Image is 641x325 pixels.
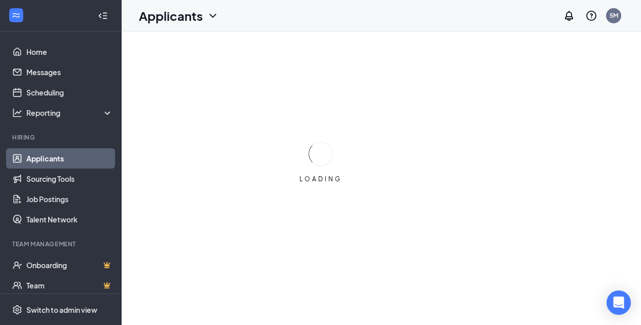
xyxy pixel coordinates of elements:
[26,148,113,169] a: Applicants
[12,133,111,142] div: Hiring
[610,11,618,20] div: 5M
[12,108,22,118] svg: Analysis
[26,108,114,118] div: Reporting
[26,82,113,103] a: Scheduling
[12,240,111,248] div: Team Management
[563,10,575,22] svg: Notifications
[26,189,113,209] a: Job Postings
[11,10,21,20] svg: WorkstreamLogo
[585,10,597,22] svg: QuestionInfo
[26,255,113,275] a: OnboardingCrown
[26,62,113,82] a: Messages
[12,305,22,315] svg: Settings
[26,275,113,296] a: TeamCrown
[26,305,97,315] div: Switch to admin view
[295,175,346,183] div: LOADING
[26,209,113,230] a: Talent Network
[607,290,631,315] div: Open Intercom Messenger
[26,42,113,62] a: Home
[26,169,113,189] a: Sourcing Tools
[139,7,203,24] h1: Applicants
[207,10,219,22] svg: ChevronDown
[98,11,108,21] svg: Collapse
